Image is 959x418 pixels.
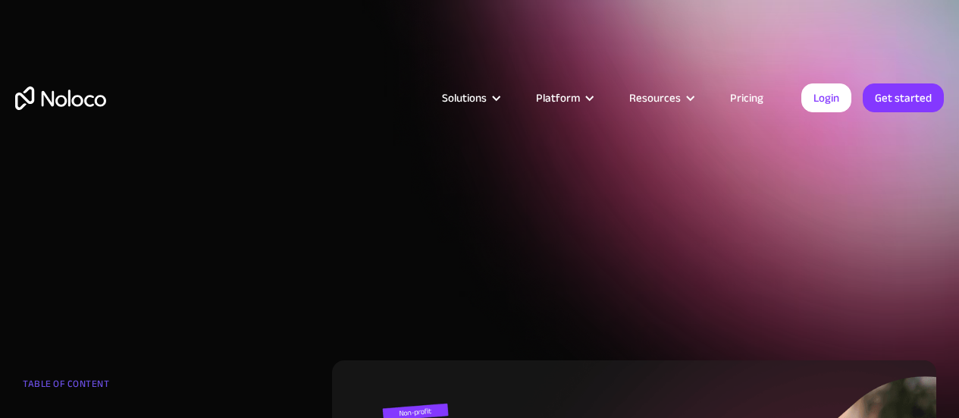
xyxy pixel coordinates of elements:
[629,88,681,108] div: Resources
[801,83,851,112] a: Login
[23,372,203,403] div: TABLE OF CONTENT
[610,88,711,108] div: Resources
[442,88,487,108] div: Solutions
[15,86,106,110] a: home
[423,88,517,108] div: Solutions
[863,83,944,112] a: Get started
[711,88,782,108] a: Pricing
[536,88,580,108] div: Platform
[517,88,610,108] div: Platform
